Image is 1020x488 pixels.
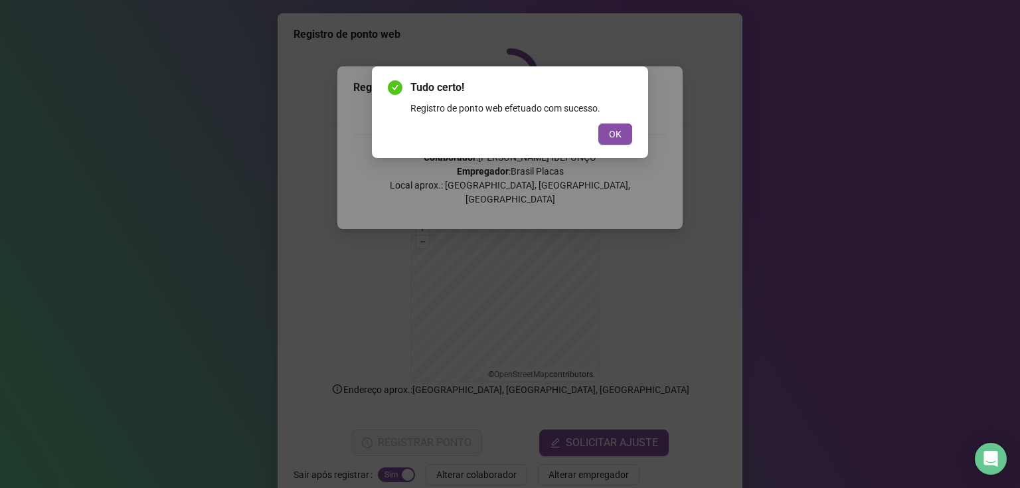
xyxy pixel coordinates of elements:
[975,443,1007,475] div: Open Intercom Messenger
[410,101,632,116] div: Registro de ponto web efetuado com sucesso.
[388,80,402,95] span: check-circle
[598,123,632,145] button: OK
[609,127,622,141] span: OK
[410,80,632,96] span: Tudo certo!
